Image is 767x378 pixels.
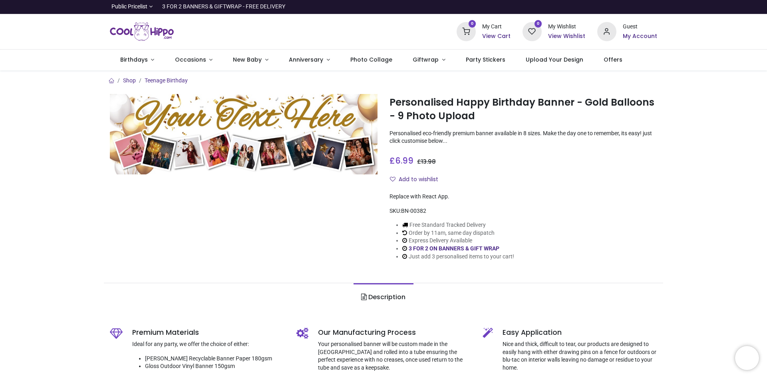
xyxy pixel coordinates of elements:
[318,340,471,372] p: Your personalised banner will be custom made in the [GEOGRAPHIC_DATA] and rolled into a tube ensu...
[350,56,392,64] span: Photo Collage
[111,3,147,11] span: Public Pricelist
[413,56,439,64] span: Giftwrap
[482,32,511,40] a: View Cart
[402,229,514,237] li: Order by 11am, same day dispatch
[535,20,542,28] sup: 0
[233,56,262,64] span: New Baby
[395,155,413,166] span: 6.99
[623,32,657,40] a: My Account
[389,155,413,166] span: £
[548,32,585,40] a: View Wishlist
[175,56,206,64] span: Occasions
[145,77,188,84] a: Teenage Birthday
[466,56,505,64] span: Party Stickers
[389,173,445,186] button: Add to wishlistAdd to wishlist
[145,362,284,370] li: Gloss Outdoor Vinyl Banner 150gsm
[110,94,378,174] img: Personalised Happy Birthday Banner - Gold Balloons - 9 Photo Upload
[289,56,323,64] span: Anniversary
[401,208,426,214] span: BN-00382
[354,283,413,311] a: Description
[503,340,657,372] p: Nice and thick, difficult to tear, our products are designed to easily hang with either drawing p...
[503,328,657,338] h5: Easy Application
[402,221,514,229] li: Free Standard Tracked Delivery
[409,245,499,252] a: 3 FOR 2 ON BANNERS & GIFT WRAP
[110,3,153,11] a: Public Pricelist
[120,56,148,64] span: Birthdays
[132,340,284,348] p: Ideal for any party, we offer the choice of either:
[604,56,622,64] span: Offers
[417,158,436,166] span: £
[489,3,657,11] iframe: Customer reviews powered by Trustpilot
[123,77,136,84] a: Shop
[482,23,511,31] div: My Cart
[402,253,514,261] li: Just add 3 personalised items to your cart!
[402,50,455,70] a: Giftwrap
[389,130,657,145] p: Personalised eco-friendly premium banner available in 8 sizes. Make the day one to remember, its ...
[389,193,657,201] div: Replace with React App.
[623,23,657,31] div: Guest
[110,20,174,43] img: Cool Hippo
[110,20,174,43] a: Logo of Cool Hippo
[523,28,542,34] a: 0
[548,23,585,31] div: My Wishlist
[223,50,279,70] a: New Baby
[162,3,285,11] div: 3 FOR 2 BANNERS & GIFTWRAP - FREE DELIVERY
[389,96,657,123] h1: Personalised Happy Birthday Banner - Gold Balloons - 9 Photo Upload
[132,328,284,338] h5: Premium Materials
[145,355,284,363] li: [PERSON_NAME] Recyclable Banner Paper 180gsm
[421,158,436,166] span: 13.98
[110,50,165,70] a: Birthdays
[165,50,223,70] a: Occasions
[469,20,476,28] sup: 0
[735,346,759,370] iframe: Brevo live chat
[318,328,471,338] h5: Our Manufacturing Process
[389,207,657,215] div: SKU:
[390,176,395,182] i: Add to wishlist
[457,28,476,34] a: 0
[278,50,340,70] a: Anniversary
[402,237,514,245] li: Express Delivery Available
[526,56,583,64] span: Upload Your Design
